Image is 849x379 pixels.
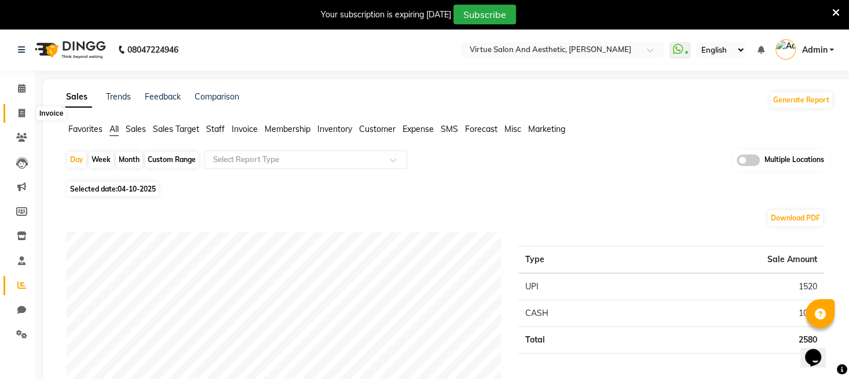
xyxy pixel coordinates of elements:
[30,34,109,66] img: logo
[768,210,823,226] button: Download PDF
[402,124,434,134] span: Expense
[317,124,352,134] span: Inventory
[802,44,827,56] span: Admin
[116,152,142,168] div: Month
[359,124,396,134] span: Customer
[631,273,824,300] td: 1520
[36,106,66,120] div: Invoice
[61,87,92,108] a: Sales
[518,246,631,273] th: Type
[800,333,837,367] iframe: chat widget
[528,124,565,134] span: Marketing
[145,152,199,168] div: Custom Range
[109,124,119,134] span: All
[631,326,824,353] td: 2580
[518,300,631,326] td: CASH
[321,9,451,21] div: Your subscription is expiring [DATE]
[518,326,631,353] td: Total
[153,124,199,134] span: Sales Target
[465,124,497,134] span: Forecast
[67,152,86,168] div: Day
[764,154,824,166] span: Multiple Locations
[127,34,178,66] b: 08047224946
[232,124,258,134] span: Invoice
[89,152,114,168] div: Week
[504,124,521,134] span: Misc
[770,92,832,108] button: Generate Report
[631,300,824,326] td: 1060
[106,91,131,102] a: Trends
[118,185,156,193] span: 04-10-2025
[145,91,181,102] a: Feedback
[265,124,310,134] span: Membership
[631,246,824,273] th: Sale Amount
[195,91,239,102] a: Comparison
[453,5,516,24] button: Subscribe
[126,124,146,134] span: Sales
[206,124,225,134] span: Staff
[518,273,631,300] td: UPI
[67,182,159,196] span: Selected date:
[775,39,796,60] img: Admin
[441,124,458,134] span: SMS
[68,124,103,134] span: Favorites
